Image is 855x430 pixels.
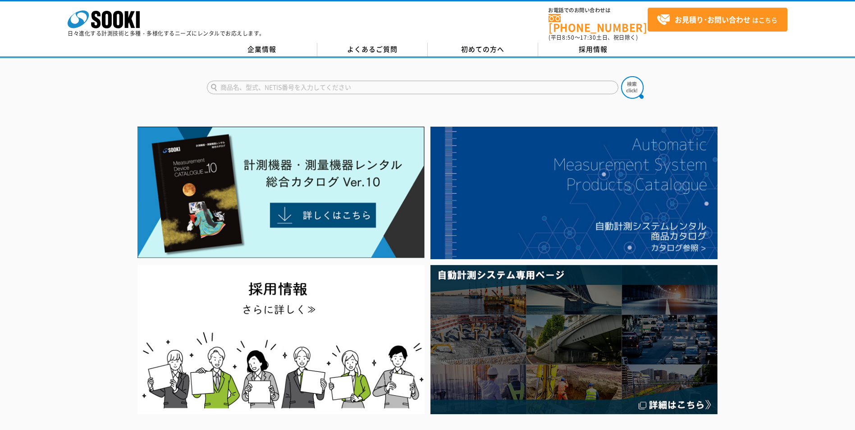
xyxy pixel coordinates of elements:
img: btn_search.png [621,76,644,99]
img: 自動計測システム専用ページ [430,265,718,414]
span: (平日 ～ 土日、祝日除く) [549,33,638,41]
a: お見積り･お問い合わせはこちら [648,8,787,32]
a: [PHONE_NUMBER] [549,14,648,32]
span: はこちら [657,13,777,27]
img: Catalog Ver10 [137,127,425,258]
a: 企業情報 [207,43,317,56]
span: 初めての方へ [461,44,504,54]
span: 8:50 [562,33,575,41]
a: 採用情報 [538,43,649,56]
span: お電話でのお問い合わせは [549,8,648,13]
span: 17:30 [580,33,596,41]
input: 商品名、型式、NETIS番号を入力してください [207,81,618,94]
a: 初めての方へ [428,43,538,56]
p: 日々進化する計測技術と多種・多様化するニーズにレンタルでお応えします。 [68,31,265,36]
img: 自動計測システムカタログ [430,127,718,259]
strong: お見積り･お問い合わせ [675,14,750,25]
a: よくあるご質問 [317,43,428,56]
img: SOOKI recruit [137,265,425,414]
